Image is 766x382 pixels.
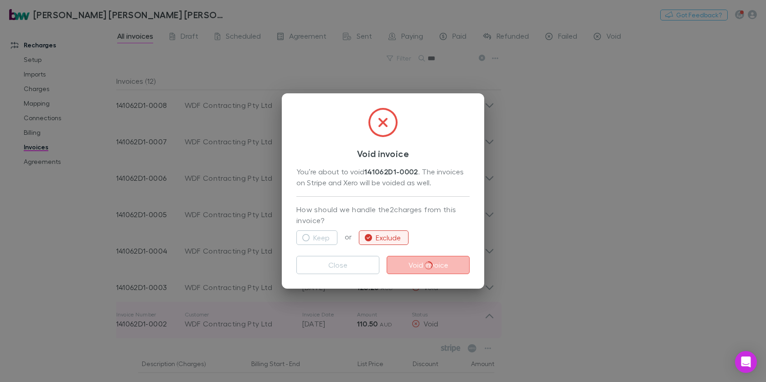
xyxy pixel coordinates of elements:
[296,256,379,274] button: Close
[296,166,470,189] div: You’re about to void . The invoices on Stripe and Xero will be voided as well.
[387,256,470,274] button: Void invoice
[337,232,359,241] span: or
[359,230,409,245] button: Exclude
[364,167,418,176] strong: 141062D1-0002
[735,351,757,373] div: Open Intercom Messenger
[296,148,470,159] h3: Void invoice
[296,204,470,227] p: How should we handle the 2 charges from this invoice?
[296,230,337,245] button: Keep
